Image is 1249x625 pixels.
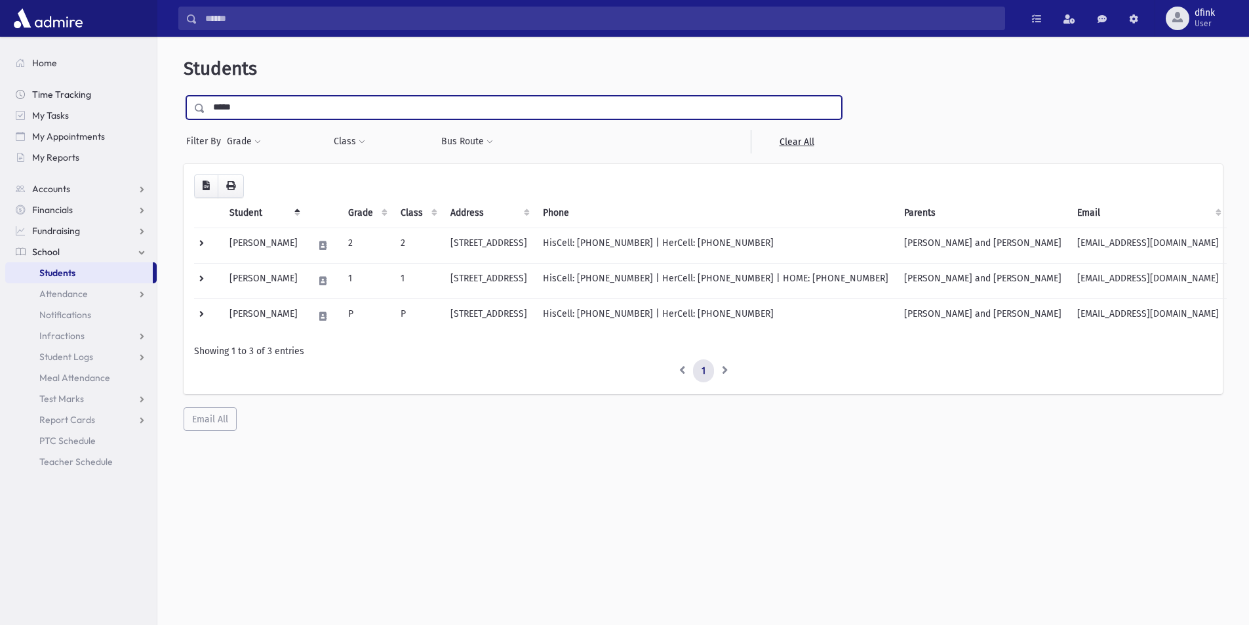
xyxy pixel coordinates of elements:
a: School [5,241,157,262]
a: Clear All [751,130,842,153]
td: [EMAIL_ADDRESS][DOMAIN_NAME] [1069,298,1227,334]
th: Parents [896,198,1069,228]
a: Accounts [5,178,157,199]
button: Print [218,174,244,198]
th: Student: activate to sort column descending [222,198,306,228]
td: [EMAIL_ADDRESS][DOMAIN_NAME] [1069,228,1227,263]
a: My Reports [5,147,157,168]
img: AdmirePro [10,5,86,31]
td: [EMAIL_ADDRESS][DOMAIN_NAME] [1069,263,1227,298]
a: Teacher Schedule [5,451,157,472]
span: dfink [1195,8,1215,18]
span: Accounts [32,183,70,195]
td: P [393,298,443,334]
a: Test Marks [5,388,157,409]
span: Test Marks [39,393,84,405]
td: [PERSON_NAME] and [PERSON_NAME] [896,263,1069,298]
button: Bus Route [441,130,494,153]
span: Fundraising [32,225,80,237]
a: Students [5,262,153,283]
td: HisCell: [PHONE_NUMBER] | HerCell: [PHONE_NUMBER] | HOME: [PHONE_NUMBER] [535,263,896,298]
button: Email All [184,407,237,431]
span: My Reports [32,151,79,163]
span: Notifications [39,309,91,321]
span: Infractions [39,330,85,342]
a: Attendance [5,283,157,304]
a: PTC Schedule [5,430,157,451]
a: Notifications [5,304,157,325]
button: CSV [194,174,218,198]
th: Phone [535,198,896,228]
td: 1 [393,263,443,298]
a: 1 [693,359,714,383]
button: Class [333,130,366,153]
a: Infractions [5,325,157,346]
th: Grade: activate to sort column ascending [340,198,393,228]
td: [PERSON_NAME] [222,263,306,298]
a: Fundraising [5,220,157,241]
div: Showing 1 to 3 of 3 entries [194,344,1212,358]
span: School [32,246,60,258]
a: Financials [5,199,157,220]
input: Search [197,7,1004,30]
td: 2 [340,228,393,263]
td: [PERSON_NAME] and [PERSON_NAME] [896,228,1069,263]
td: 2 [393,228,443,263]
span: My Tasks [32,110,69,121]
span: Meal Attendance [39,372,110,384]
span: Report Cards [39,414,95,426]
a: Student Logs [5,346,157,367]
th: Class: activate to sort column ascending [393,198,443,228]
span: User [1195,18,1215,29]
a: Report Cards [5,409,157,430]
td: HisCell: [PHONE_NUMBER] | HerCell: [PHONE_NUMBER] [535,228,896,263]
a: My Appointments [5,126,157,147]
a: My Tasks [5,105,157,126]
span: Home [32,57,57,69]
span: Student Logs [39,351,93,363]
span: Students [184,58,257,79]
span: Attendance [39,288,88,300]
span: Students [39,267,75,279]
span: My Appointments [32,131,105,142]
span: Filter By [186,134,226,148]
a: Time Tracking [5,84,157,105]
td: [PERSON_NAME] and [PERSON_NAME] [896,298,1069,334]
td: P [340,298,393,334]
span: PTC Schedule [39,435,96,447]
td: [PERSON_NAME] [222,228,306,263]
td: HisCell: [PHONE_NUMBER] | HerCell: [PHONE_NUMBER] [535,298,896,334]
span: Time Tracking [32,89,91,100]
span: Teacher Schedule [39,456,113,468]
td: 1 [340,263,393,298]
th: Email: activate to sort column ascending [1069,198,1227,228]
th: Address: activate to sort column ascending [443,198,535,228]
span: Financials [32,204,73,216]
button: Grade [226,130,262,153]
td: [PERSON_NAME] [222,298,306,334]
a: Meal Attendance [5,367,157,388]
td: [STREET_ADDRESS] [443,298,535,334]
a: Home [5,52,157,73]
td: [STREET_ADDRESS] [443,263,535,298]
td: [STREET_ADDRESS] [443,228,535,263]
